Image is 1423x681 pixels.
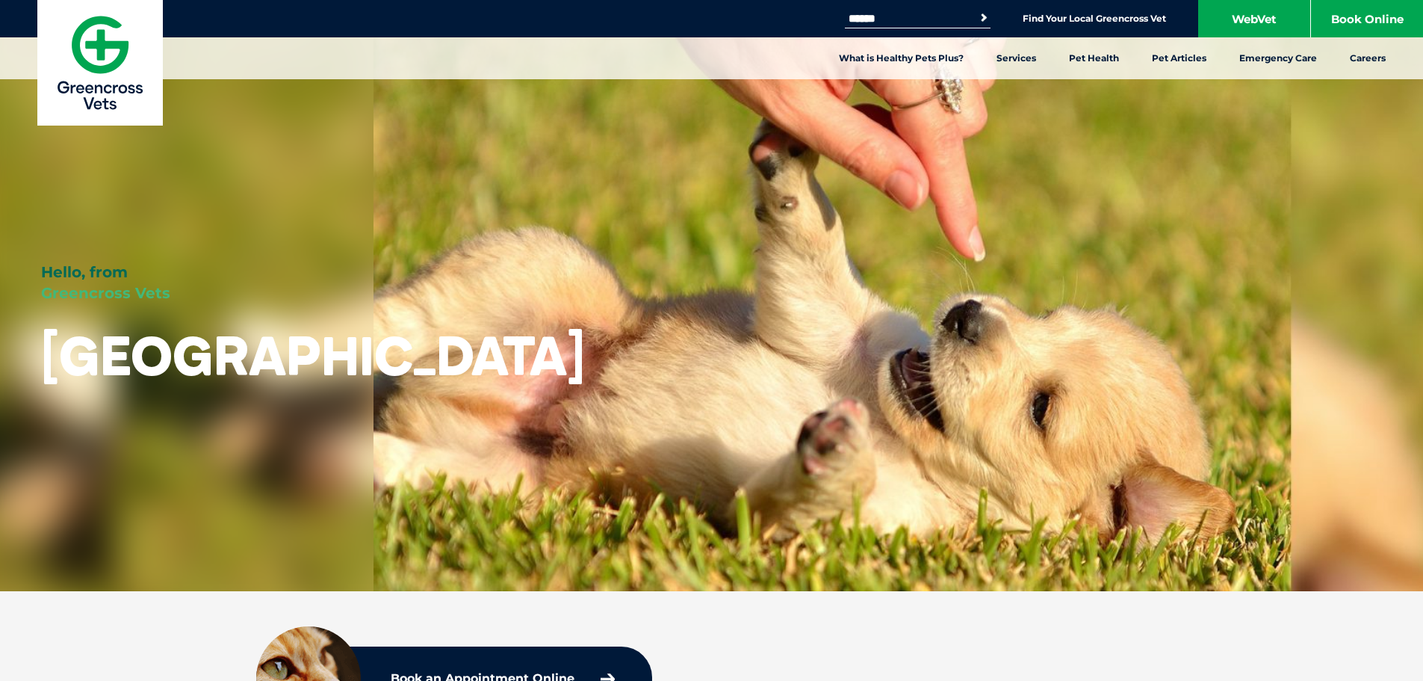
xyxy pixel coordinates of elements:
[41,326,585,385] h1: [GEOGRAPHIC_DATA]
[41,263,128,281] span: Hello, from
[1023,13,1166,25] a: Find Your Local Greencross Vet
[1052,37,1135,79] a: Pet Health
[1223,37,1333,79] a: Emergency Care
[976,10,991,25] button: Search
[822,37,980,79] a: What is Healthy Pets Plus?
[1333,37,1402,79] a: Careers
[41,284,170,302] span: Greencross Vets
[980,37,1052,79] a: Services
[1135,37,1223,79] a: Pet Articles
